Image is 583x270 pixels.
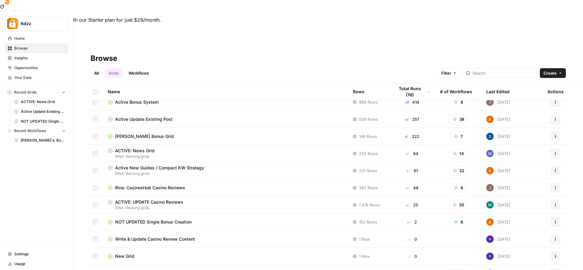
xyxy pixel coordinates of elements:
[14,75,65,80] span: Your Data
[108,253,343,259] a: New Grid
[115,165,204,171] span: Active New Guides / Compact KW Strategy
[108,185,343,191] a: Rina: CasinosHub Casino Reviews
[115,185,185,191] span: Rina: CasinosHub Casino Reviews
[359,202,380,208] span: 1.47k Rows
[486,184,510,191] div: [DATE]
[91,68,103,78] a: All
[91,54,117,63] div: Browse
[14,55,65,61] span: Insights
[14,65,65,71] span: Opportunities
[115,253,134,259] span: New Grid
[394,168,430,174] div: 61
[115,199,183,205] span: ACTIVE: UPDATE Casino Reviews
[5,126,68,135] button: Recent Workflows
[394,253,430,259] div: 0
[108,83,343,100] div: Name
[108,116,343,122] a: Active Update Existing Post
[11,97,68,107] a: ACTIVE: News Grid
[115,133,174,139] span: [PERSON_NAME] Bonus Grid
[449,149,468,158] button: 14
[14,251,65,257] span: Settings
[359,253,370,259] span: 1 Row
[359,150,378,157] span: 225 Rows
[486,218,494,226] img: 1uqwqwywk0hvkeqipwlzjk5gjbnq
[108,236,343,242] a: Write & Update Casino Review Content
[108,148,343,159] a: ACTIVE: News GridRINA: Working grids
[115,219,192,225] span: NOT UPDATED Single Bonus Creation
[544,70,557,76] span: Create
[486,184,494,191] img: qk6vosqy2sb4ovvtvs3gguwethpi
[5,53,68,63] a: Insights
[108,133,343,139] a: [PERSON_NAME] Bonus Grid
[359,116,378,122] span: 539 Rows
[449,166,468,176] button: 22
[108,154,343,159] span: RINA: Working grids
[441,70,451,76] span: Filter
[486,133,510,140] div: [DATE]
[359,168,377,174] span: 231 Rows
[14,46,65,51] span: Browse
[450,97,467,107] button: 8
[449,200,468,210] button: 55
[21,138,65,143] span: [PERSON_NAME]'s: Bonuses Search
[108,99,343,105] a: Active Bonus System
[394,99,430,105] div: 414
[359,236,370,242] span: 1 Row
[115,236,195,242] span: Write & Update Casino Review Content
[21,99,65,105] span: ACTIVE: News Grid
[21,119,65,124] span: NOT UPDATED Single Bonus Creation
[115,148,155,154] span: ACTIVE: News Grid
[440,83,472,100] div: # of Workflows
[108,205,343,211] span: RINA: Working grids
[5,249,68,259] a: Settings
[5,88,68,97] button: Recent Grids
[11,135,68,145] a: [PERSON_NAME]'s: Bonuses Search
[449,114,468,124] button: 38
[486,116,494,123] img: 1uqwqwywk0hvkeqipwlzjk5gjbnq
[486,167,510,174] div: [DATE]
[359,99,378,105] span: 868 Rows
[14,128,46,134] span: Recent Workflows
[5,63,68,73] a: Opportunities
[547,83,564,100] div: Actions
[394,202,430,208] div: 25
[359,133,377,139] span: 148 Rows
[394,236,430,242] div: 0
[108,171,343,176] span: RINA: Working grids
[486,150,494,157] img: nmxawk7762aq8nwt4bciot6986w0
[486,150,510,157] div: [DATE]
[105,68,122,78] a: Grids
[115,99,159,105] span: Active Bonus System
[353,83,364,100] div: Rows
[14,90,36,95] span: Recent Grids
[486,116,510,123] div: [DATE]
[437,68,461,78] button: Filter
[486,235,510,243] div: [DATE]
[5,73,68,83] a: Your Data
[394,219,430,225] div: 2
[394,150,430,157] div: 84
[359,219,377,225] span: 152 Rows
[450,131,467,141] button: 7
[394,83,430,100] div: Total Runs (7d)
[486,253,494,260] img: c47u9ku7g2b7umnumlgy64eel5a2
[486,167,494,174] img: 1uqwqwywk0hvkeqipwlzjk5gjbnq
[486,201,510,209] div: [DATE]
[14,261,65,267] span: Usage
[108,165,343,176] a: Active New Guides / Compact KW StrategyRINA: Working grids
[394,133,430,139] div: 222
[486,201,494,209] img: slv4rmlya7xgt16jt05r5wgtlzht
[394,116,430,122] div: 257
[540,68,566,78] button: Create
[486,133,494,140] img: v57kel29kunc1ymryyci9cunv9zd
[108,199,343,211] a: ACTIVE: UPDATE Casino ReviewsRINA: Working grids
[394,185,430,191] div: 48
[21,109,65,114] span: Active Update Existing Post
[486,218,510,226] div: [DATE]
[486,83,510,100] div: Last Edited
[108,219,343,225] a: NOT UPDATED Single Bonus Creation
[473,70,535,76] input: Search
[11,107,68,117] a: Active Update Existing Post
[486,98,510,106] div: [DATE]
[125,68,152,78] a: Workflows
